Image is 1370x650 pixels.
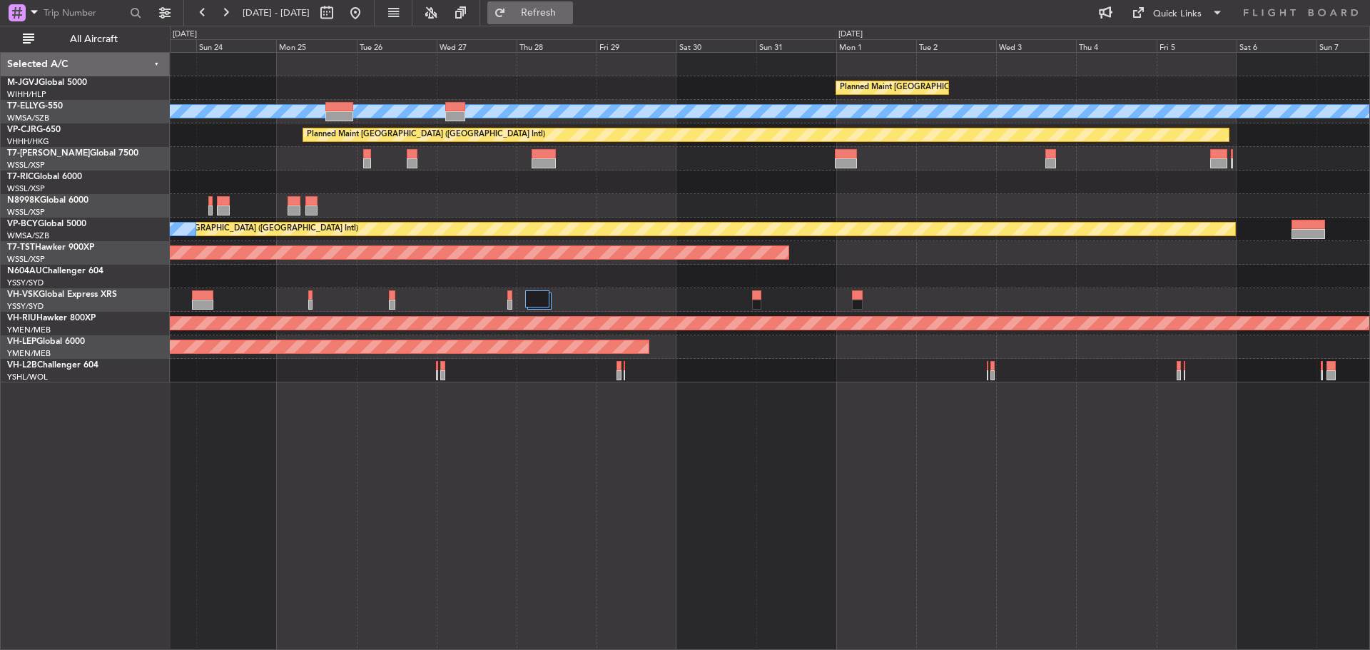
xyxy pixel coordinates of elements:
[7,254,45,265] a: WSSL/XSP
[7,102,63,111] a: T7-ELLYG-550
[7,314,96,323] a: VH-RIUHawker 800XP
[7,78,39,87] span: M-JGVJ
[7,89,46,100] a: WIHH/HLP
[7,113,49,123] a: WMSA/SZB
[7,243,94,252] a: T7-TSTHawker 900XP
[509,8,569,18] span: Refresh
[7,243,35,252] span: T7-TST
[7,230,49,241] a: WMSA/SZB
[487,1,573,24] button: Refresh
[1076,39,1156,52] div: Thu 4
[7,290,117,299] a: VH-VSKGlobal Express XRS
[7,173,82,181] a: T7-RICGlobal 6000
[173,29,197,41] div: [DATE]
[7,149,138,158] a: T7-[PERSON_NAME]Global 7500
[7,207,45,218] a: WSSL/XSP
[7,220,38,228] span: VP-BCY
[7,314,36,323] span: VH-RIU
[996,39,1076,52] div: Wed 3
[44,2,126,24] input: Trip Number
[7,290,39,299] span: VH-VSK
[7,372,48,382] a: YSHL/WOL
[7,267,103,275] a: N604AUChallenger 604
[7,160,45,171] a: WSSL/XSP
[7,173,34,181] span: T7-RIC
[7,348,51,359] a: YMEN/MEB
[7,301,44,312] a: YSSY/SYD
[840,77,1008,98] div: Planned Maint [GEOGRAPHIC_DATA] (Seletar)
[7,126,61,134] a: VP-CJRG-650
[7,196,88,205] a: N8998KGlobal 6000
[1153,7,1202,21] div: Quick Links
[7,278,44,288] a: YSSY/SYD
[676,39,756,52] div: Sat 30
[1237,39,1316,52] div: Sat 6
[7,361,98,370] a: VH-L2BChallenger 604
[7,220,86,228] a: VP-BCYGlobal 5000
[7,361,37,370] span: VH-L2B
[597,39,676,52] div: Fri 29
[7,183,45,194] a: WSSL/XSP
[1125,1,1230,24] button: Quick Links
[7,337,36,346] span: VH-LEP
[196,39,276,52] div: Sun 24
[16,28,155,51] button: All Aircraft
[7,267,42,275] span: N604AU
[836,39,916,52] div: Mon 1
[7,78,87,87] a: M-JGVJGlobal 5000
[7,136,49,147] a: VHHH/HKG
[7,149,90,158] span: T7-[PERSON_NAME]
[243,6,310,19] span: [DATE] - [DATE]
[916,39,996,52] div: Tue 2
[7,337,85,346] a: VH-LEPGlobal 6000
[276,39,356,52] div: Mon 25
[307,124,545,146] div: Planned Maint [GEOGRAPHIC_DATA] ([GEOGRAPHIC_DATA] Intl)
[838,29,863,41] div: [DATE]
[357,39,437,52] div: Tue 26
[1157,39,1237,52] div: Fri 5
[756,39,836,52] div: Sun 31
[7,196,40,205] span: N8998K
[7,325,51,335] a: YMEN/MEB
[437,39,517,52] div: Wed 27
[120,218,358,240] div: Planned Maint [GEOGRAPHIC_DATA] ([GEOGRAPHIC_DATA] Intl)
[37,34,151,44] span: All Aircraft
[517,39,597,52] div: Thu 28
[7,102,39,111] span: T7-ELLY
[7,126,36,134] span: VP-CJR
